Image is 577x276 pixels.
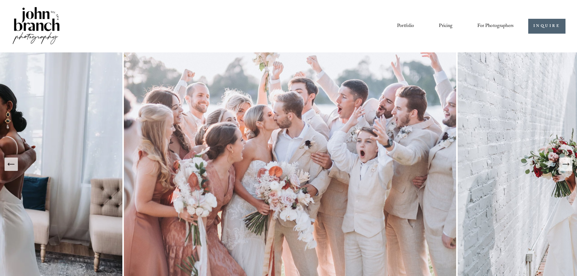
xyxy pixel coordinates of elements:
[397,21,414,31] a: Portfolio
[477,21,514,31] a: folder dropdown
[439,21,453,31] a: Pricing
[122,52,458,276] img: A wedding party celebrating outdoors, featuring a bride and groom kissing amidst cheering bridesm...
[12,6,61,47] img: John Branch IV Photography
[477,22,514,31] span: For Photographers
[559,158,572,171] button: Next Slide
[5,158,18,171] button: Previous Slide
[528,19,565,34] a: INQUIRE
